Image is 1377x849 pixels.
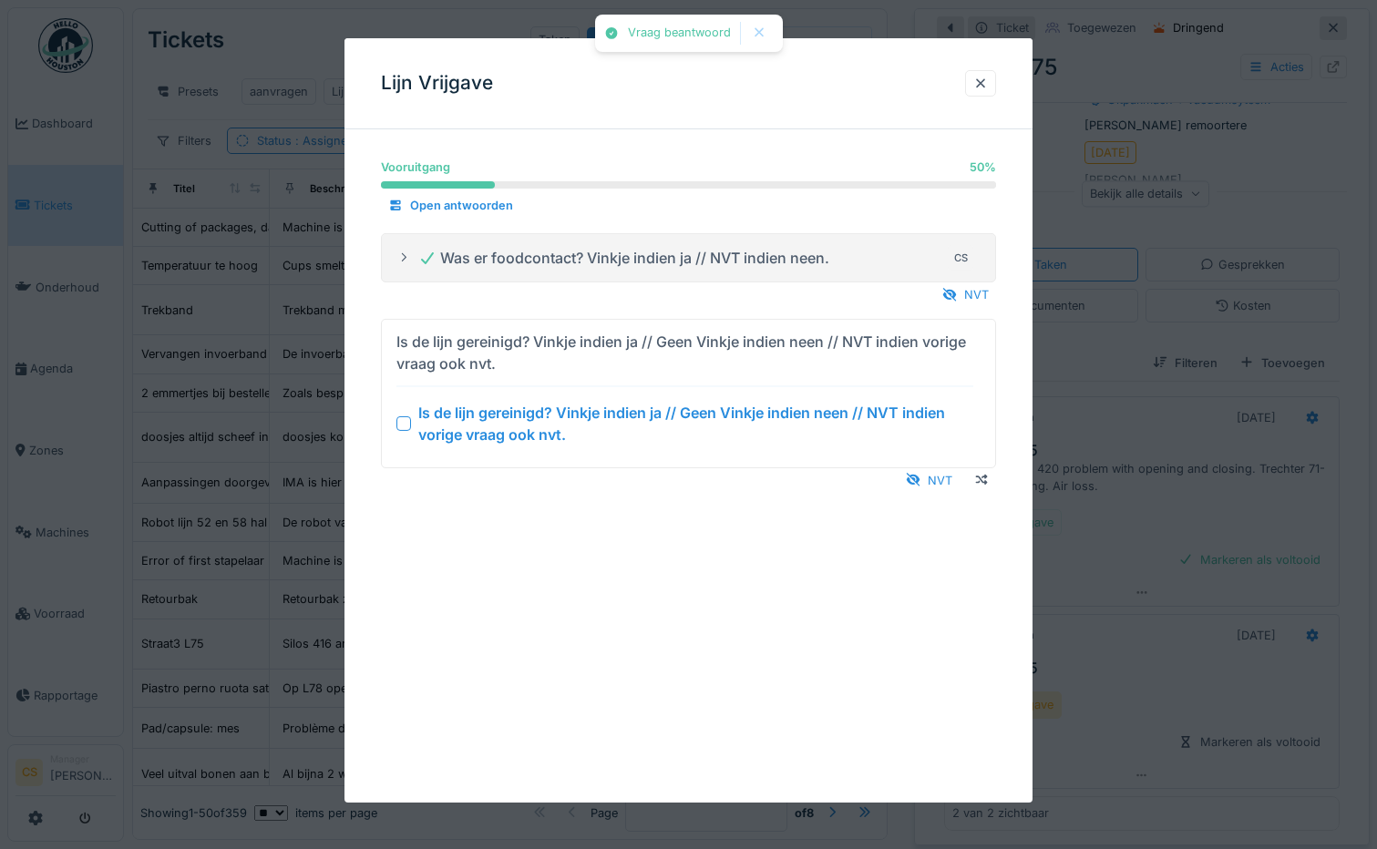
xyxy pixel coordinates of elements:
[418,401,974,445] div: Is de lijn gereinigd? Vinkje indien ja // Geen Vinkje indien neen // NVT indien vorige vraag ook ...
[948,245,973,271] div: CS
[381,159,450,176] div: Vooruitgang
[628,26,731,41] div: Vraag beantwoord
[970,159,996,176] div: 50 %
[389,326,989,459] summary: Is de lijn gereinigd? Vinkje indien ja // Geen Vinkje indien neen // NVT indien vorige vraag ook ...
[381,72,493,95] h3: Lijn Vrijgave
[418,247,829,269] div: Was er foodcontact? Vinkje indien ja // NVT indien neen.
[935,282,996,307] div: NVT
[389,241,989,275] summary: Was er foodcontact? Vinkje indien ja // NVT indien neen.CS
[899,467,960,492] div: NVT
[396,330,967,373] div: Is de lijn gereinigd? Vinkje indien ja // Geen Vinkje indien neen // NVT indien vorige vraag ook ...
[381,181,997,189] progress: 50 %
[381,193,520,218] div: Open antwoorden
